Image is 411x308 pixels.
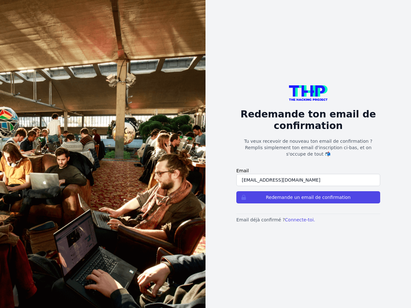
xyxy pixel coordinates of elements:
[236,191,380,203] button: Redemande un email de confirmation
[236,174,380,186] input: Email
[236,167,380,174] label: Email
[236,217,380,223] p: Email déjà confirmé ?
[285,217,315,222] a: Connecte-toi.
[236,108,380,132] h1: Redemande ton email de confirmation
[289,85,328,101] img: logo
[236,138,380,157] p: Tu veux recevoir de nouveau ton email de confirmation ? Remplis simplement ton email d'inscriptio...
